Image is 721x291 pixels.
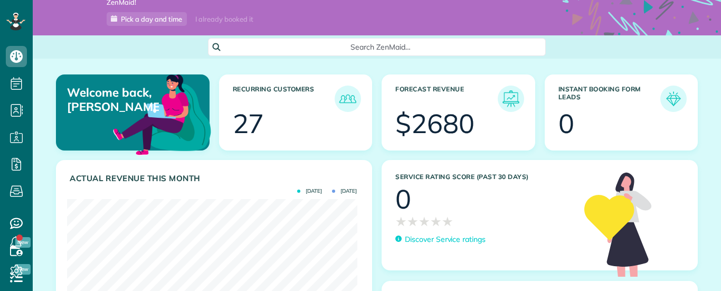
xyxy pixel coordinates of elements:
h3: Actual Revenue this month [70,174,361,183]
h3: Recurring Customers [233,86,335,112]
span: ★ [442,212,453,231]
span: ★ [430,212,442,231]
span: ★ [419,212,430,231]
h3: Forecast Revenue [395,86,498,112]
div: 0 [558,110,574,137]
span: ★ [395,212,407,231]
span: [DATE] [297,189,322,194]
img: dashboard_welcome-42a62b7d889689a78055ac9021e634bf52bae3f8056760290aed330b23ab8690.png [111,62,213,165]
a: Discover Service ratings [395,234,486,245]
img: icon_forecast_revenue-8c13a41c7ed35a8dcfafea3cbb826a0462acb37728057bba2d056411b612bbbe.png [500,88,521,109]
div: I already booked it [189,13,259,26]
h3: Instant Booking Form Leads [558,86,661,112]
span: ★ [407,212,419,231]
img: icon_recurring_customers-cf858462ba22bcd05b5a5880d41d6543d210077de5bb9ebc9590e49fd87d84ed.png [337,88,358,109]
div: 0 [395,186,411,212]
span: Pick a day and time [121,15,182,23]
div: $2680 [395,110,475,137]
a: Pick a day and time [107,12,187,26]
span: [DATE] [332,189,357,194]
p: Welcome back, [PERSON_NAME]! [67,86,159,114]
p: Discover Service ratings [405,234,486,245]
img: icon_form_leads-04211a6a04a5b2264e4ee56bc0799ec3eb69b7e499cbb523a139df1d13a81ae0.png [663,88,684,109]
h3: Service Rating score (past 30 days) [395,173,574,181]
div: 27 [233,110,264,137]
